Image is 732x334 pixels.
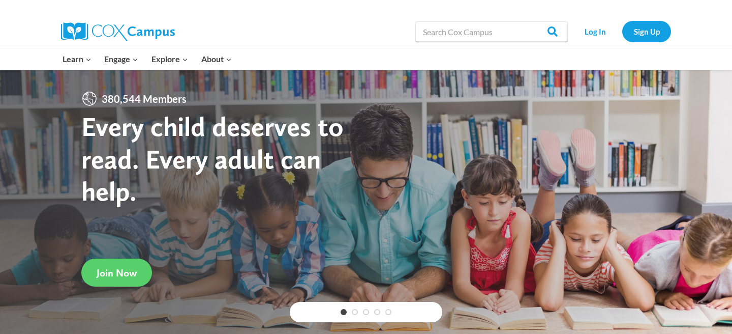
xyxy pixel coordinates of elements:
[201,52,232,66] span: About
[352,309,358,315] a: 2
[341,309,347,315] a: 1
[415,21,568,42] input: Search Cox Campus
[374,309,380,315] a: 4
[622,21,671,42] a: Sign Up
[81,259,152,287] a: Join Now
[573,21,617,42] a: Log In
[63,52,91,66] span: Learn
[98,91,191,107] span: 380,544 Members
[56,48,238,70] nav: Primary Navigation
[97,267,137,279] span: Join Now
[151,52,188,66] span: Explore
[104,52,138,66] span: Engage
[61,22,175,41] img: Cox Campus
[573,21,671,42] nav: Secondary Navigation
[81,110,344,207] strong: Every child deserves to read. Every adult can help.
[385,309,391,315] a: 5
[363,309,369,315] a: 3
